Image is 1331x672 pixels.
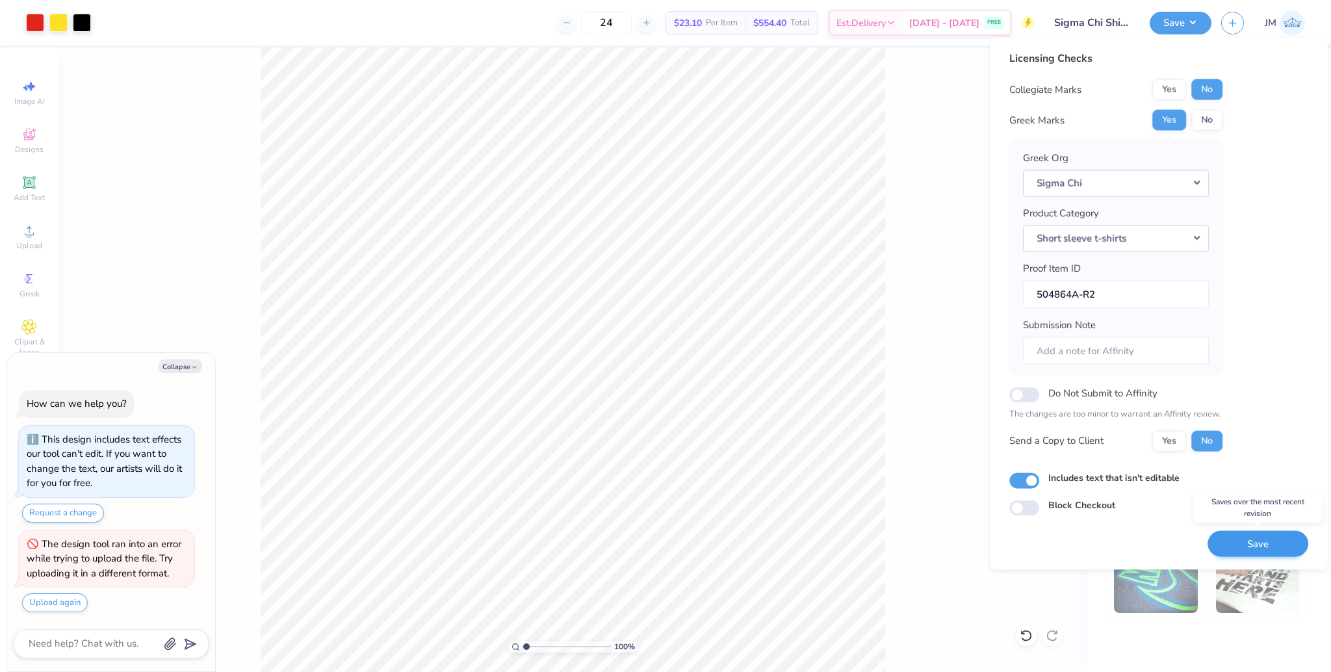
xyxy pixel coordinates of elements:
img: Water based Ink [1216,548,1300,613]
button: Save [1208,530,1308,557]
button: Save [1150,12,1211,34]
span: Clipart & logos [6,337,52,357]
div: The design tool ran into an error while trying to upload the file. Try uploading it in a differen... [27,537,181,580]
button: Upload again [22,593,88,612]
label: Greek Org [1023,151,1068,166]
span: Add Text [14,192,45,203]
img: John Michael Binayas [1280,10,1305,36]
button: Request a change [22,504,104,523]
button: No [1191,430,1222,451]
span: [DATE] - [DATE] [909,16,979,30]
span: Upload [16,240,42,251]
a: JM [1265,10,1305,36]
div: Saves over the most recent revision [1193,493,1323,523]
label: Submission Note [1023,318,1096,333]
label: Do Not Submit to Affinity [1048,385,1157,402]
span: 100 % [614,641,635,653]
button: Yes [1152,79,1186,100]
input: Add a note for Affinity [1023,337,1209,365]
button: Yes [1152,430,1186,451]
span: Greek [19,289,40,299]
button: Sigma Chi [1023,170,1209,196]
div: Greek Marks [1009,112,1065,127]
span: Est. Delivery [836,16,886,30]
input: Untitled Design [1044,10,1140,36]
label: Includes text that isn't editable [1048,471,1180,484]
p: The changes are too minor to warrant an Affinity review. [1009,408,1222,421]
span: $554.40 [753,16,786,30]
div: Collegiate Marks [1009,82,1081,97]
button: No [1191,79,1222,100]
div: How can we help you? [27,397,127,410]
label: Proof Item ID [1023,261,1081,276]
span: JM [1265,16,1276,31]
span: Image AI [14,96,45,107]
label: Block Checkout [1048,498,1115,511]
button: Collapse [159,359,202,373]
label: Product Category [1023,206,1099,221]
div: Send a Copy to Client [1009,433,1104,448]
button: Short sleeve t-shirts [1023,225,1209,252]
span: $23.10 [674,16,702,30]
input: – – [581,11,632,34]
button: Yes [1152,110,1186,131]
span: FREE [987,18,1001,27]
span: Per Item [706,16,738,30]
img: Glow in the Dark Ink [1114,548,1198,613]
button: No [1191,110,1222,131]
span: Designs [15,144,44,155]
span: Total [790,16,810,30]
div: Licensing Checks [1009,51,1222,66]
div: This design includes text effects our tool can't edit. If you want to change the text, our artist... [27,433,182,490]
